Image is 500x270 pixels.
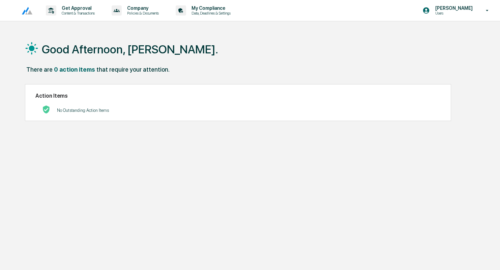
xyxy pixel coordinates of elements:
div: that require your attention. [96,66,170,73]
img: logo [16,6,32,15]
p: No Outstanding Action Items [57,108,109,113]
p: Policies & Documents [122,11,162,16]
div: There are [26,66,53,73]
img: No Actions logo [42,105,50,114]
p: Company [122,5,162,11]
p: Users [430,11,476,16]
p: Content & Transactions [56,11,98,16]
h1: Good Afternoon, [PERSON_NAME]. [42,43,218,56]
h2: Action Items [35,93,440,99]
div: 0 action items [54,66,95,73]
p: [PERSON_NAME] [430,5,476,11]
p: My Compliance [186,5,234,11]
p: Get Approval [56,5,98,11]
p: Data, Deadlines & Settings [186,11,234,16]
